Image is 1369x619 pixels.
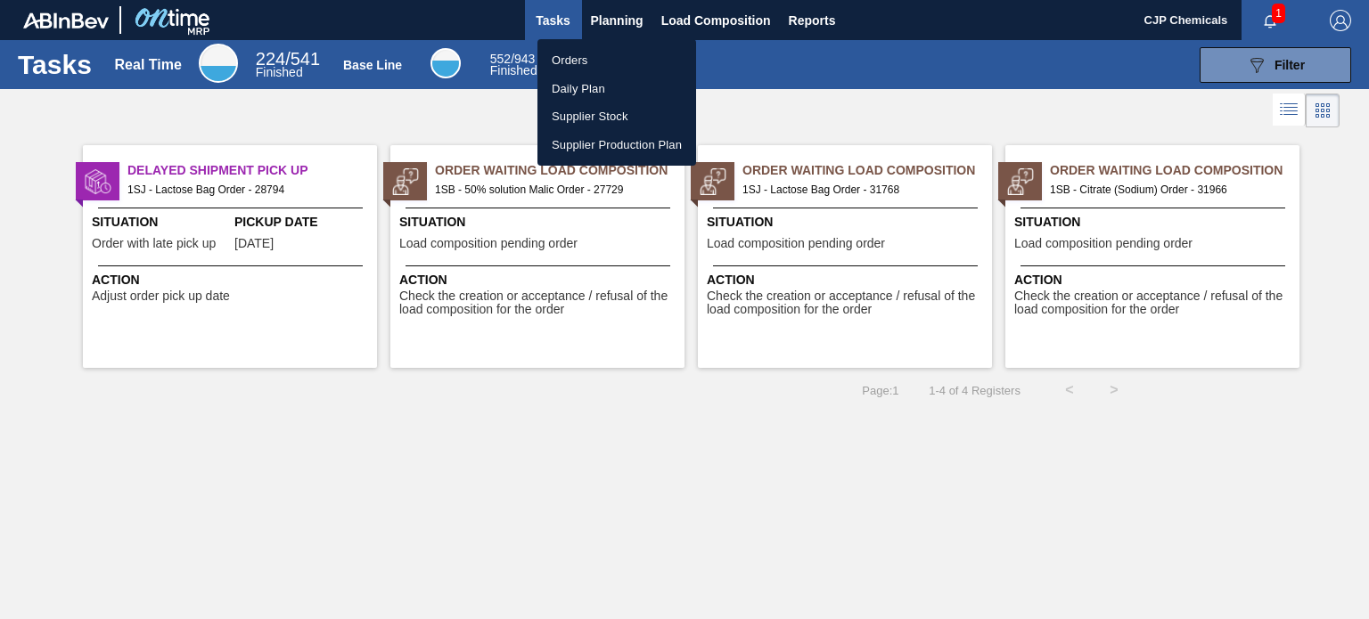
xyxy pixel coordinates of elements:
[537,46,696,75] a: Orders
[537,75,696,103] a: Daily Plan
[537,102,696,131] a: Supplier Stock
[537,131,696,159] a: Supplier Production Plan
